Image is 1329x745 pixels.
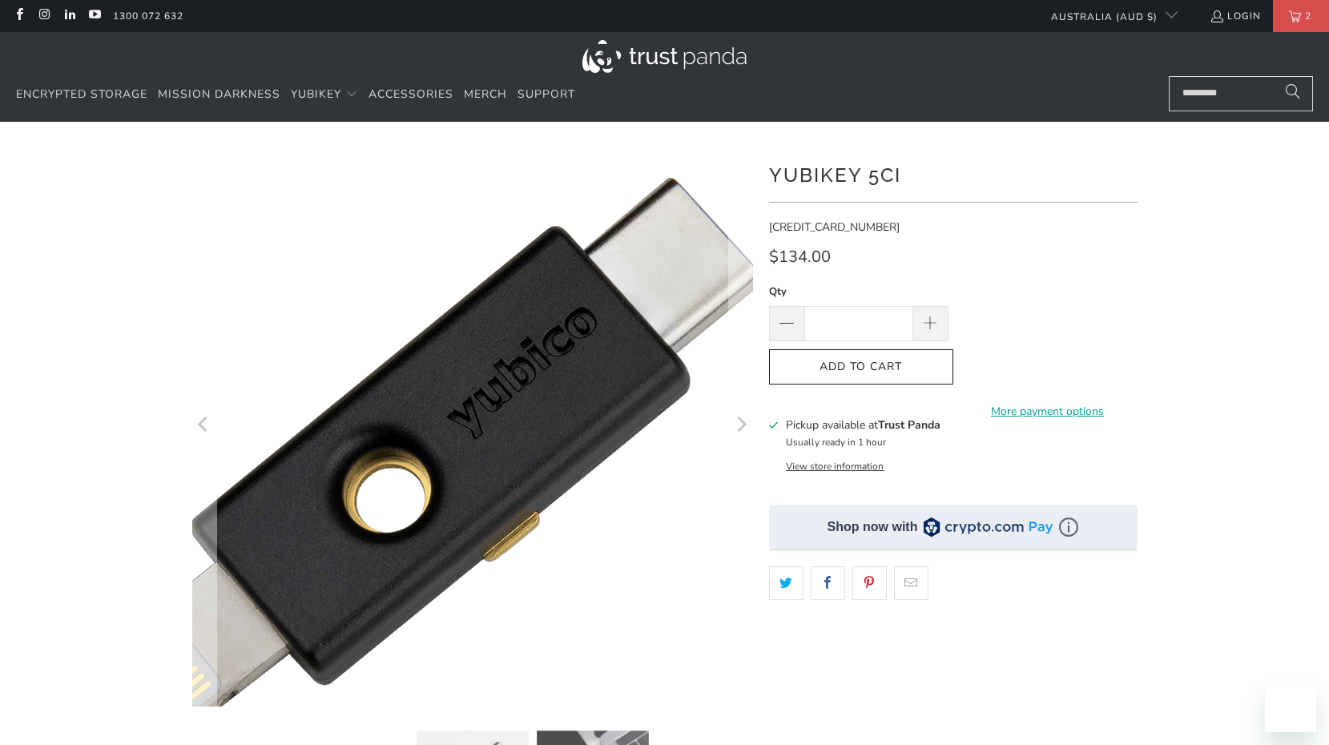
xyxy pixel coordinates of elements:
[769,219,900,235] span: [CREDIT_CARD_NUMBER]
[113,7,183,25] a: 1300 072 632
[1273,76,1313,111] button: Search
[192,146,753,707] a: YubiKey 5Ci - Trust Panda
[769,349,953,385] button: Add to Cart
[878,417,940,433] b: Trust Panda
[769,566,803,600] a: Share this on Twitter
[1265,681,1316,732] iframe: Button to launch messaging window
[518,87,575,102] span: Support
[1169,76,1313,111] input: Search...
[828,518,918,536] div: Shop now with
[87,10,101,22] a: Trust Panda Australia on YouTube
[728,146,754,707] button: Next
[16,76,575,114] nav: Translation missing: en.navigation.header.main_nav
[518,76,575,114] a: Support
[464,87,507,102] span: Merch
[62,10,76,22] a: Trust Panda Australia on LinkedIn
[368,87,453,102] span: Accessories
[158,76,280,114] a: Mission Darkness
[786,436,886,449] small: Usually ready in 1 hour
[786,460,884,473] button: View store information
[191,146,217,707] button: Previous
[769,283,948,300] label: Qty
[16,76,147,114] a: Encrypted Storage
[37,10,50,22] a: Trust Panda Australia on Instagram
[786,417,940,433] h3: Pickup available at
[958,403,1138,421] a: More payment options
[158,87,280,102] span: Mission Darkness
[291,76,358,114] summary: YubiKey
[894,566,928,600] a: Email this to a friend
[16,87,147,102] span: Encrypted Storage
[852,566,887,600] a: Share this on Pinterest
[769,158,1138,190] h1: YubiKey 5Ci
[811,566,845,600] a: Share this on Facebook
[12,10,26,22] a: Trust Panda Australia on Facebook
[769,246,831,268] span: $134.00
[582,40,747,73] img: Trust Panda Australia
[786,360,936,374] span: Add to Cart
[368,76,453,114] a: Accessories
[464,76,507,114] a: Merch
[1210,7,1261,25] a: Login
[291,87,341,102] span: YubiKey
